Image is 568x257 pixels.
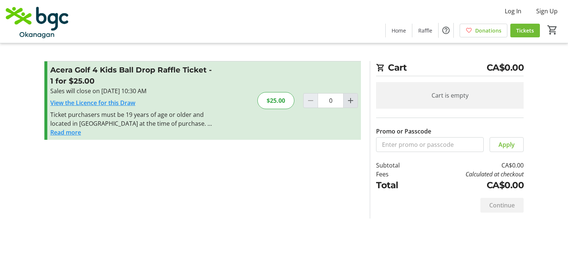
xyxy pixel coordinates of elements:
[257,92,294,109] div: $25.00
[344,94,358,108] button: Increment by one
[376,170,419,179] td: Fees
[419,170,524,179] td: Calculated at checkout
[412,24,438,37] a: Raffle
[376,82,524,109] div: Cart is empty
[460,24,507,37] a: Donations
[546,23,559,37] button: Cart
[499,5,527,17] button: Log In
[536,7,558,16] span: Sign Up
[490,137,524,152] button: Apply
[418,27,432,34] span: Raffle
[419,179,524,192] td: CA$0.00
[50,128,81,137] button: Read more
[505,7,521,16] span: Log In
[530,5,564,17] button: Sign Up
[376,161,419,170] td: Subtotal
[392,27,406,34] span: Home
[376,179,419,192] td: Total
[4,3,70,40] img: BGC Okanagan's Logo
[50,87,212,95] div: Sales will close on [DATE] 10:30 AM
[516,27,534,34] span: Tickets
[50,99,135,107] a: View the Licence for this Draw
[50,64,212,87] h3: Acera Golf 4 Kids Ball Drop Raffle Ticket - 1 for $25.00
[510,24,540,37] a: Tickets
[475,27,501,34] span: Donations
[376,61,524,76] h2: Cart
[419,161,524,170] td: CA$0.00
[487,61,524,74] span: CA$0.00
[50,110,212,128] div: Ticket purchasers must be 19 years of age or older and located in [GEOGRAPHIC_DATA] at the time o...
[439,23,453,38] button: Help
[318,93,344,108] input: Acera Golf 4 Kids Ball Drop Raffle Ticket Quantity
[376,137,484,152] input: Enter promo or passcode
[498,140,515,149] span: Apply
[386,24,412,37] a: Home
[376,127,431,136] label: Promo or Passcode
